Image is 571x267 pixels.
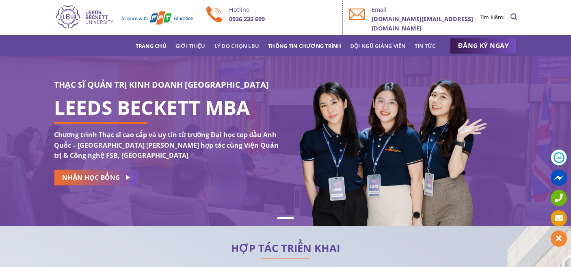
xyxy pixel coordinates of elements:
a: NHẬN HỌC BỔNG [54,170,138,185]
a: Tin tức [415,39,436,53]
a: Đội ngũ giảng viên [350,39,406,53]
li: Page dot 1 [277,217,294,219]
span: ĐĂNG KÝ NGAY [458,41,509,51]
p: Email [372,5,479,14]
a: Trang chủ [136,39,167,53]
a: Lý do chọn LBU [214,39,260,53]
a: Thông tin chương trình [268,39,342,53]
span: NHẬN HỌC BỔNG [62,172,120,183]
h2: HỢP TÁC TRIỂN KHAI [54,244,517,252]
p: Hotline [229,5,337,14]
h1: LEEDS BECKETT MBA [54,103,279,112]
li: Tìm kiếm: [480,13,505,22]
b: 0936 235 609 [229,15,265,23]
a: ĐĂNG KÝ NGAY [450,38,517,54]
b: [DOMAIN_NAME][EMAIL_ADDRESS][DOMAIN_NAME] [372,15,473,32]
img: Thạc sĩ Quản trị kinh doanh Quốc tế [54,4,194,30]
a: Giới thiệu [175,39,205,53]
h3: THẠC SĨ QUẢN TRỊ KINH DOANH [GEOGRAPHIC_DATA] [54,78,279,91]
strong: Chương trình Thạc sĩ cao cấp và uy tín từ trường Đại học top đầu Anh Quốc – [GEOGRAPHIC_DATA] [PE... [54,130,279,160]
img: line-lbu.jpg [261,258,310,259]
a: Search [510,9,517,25]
